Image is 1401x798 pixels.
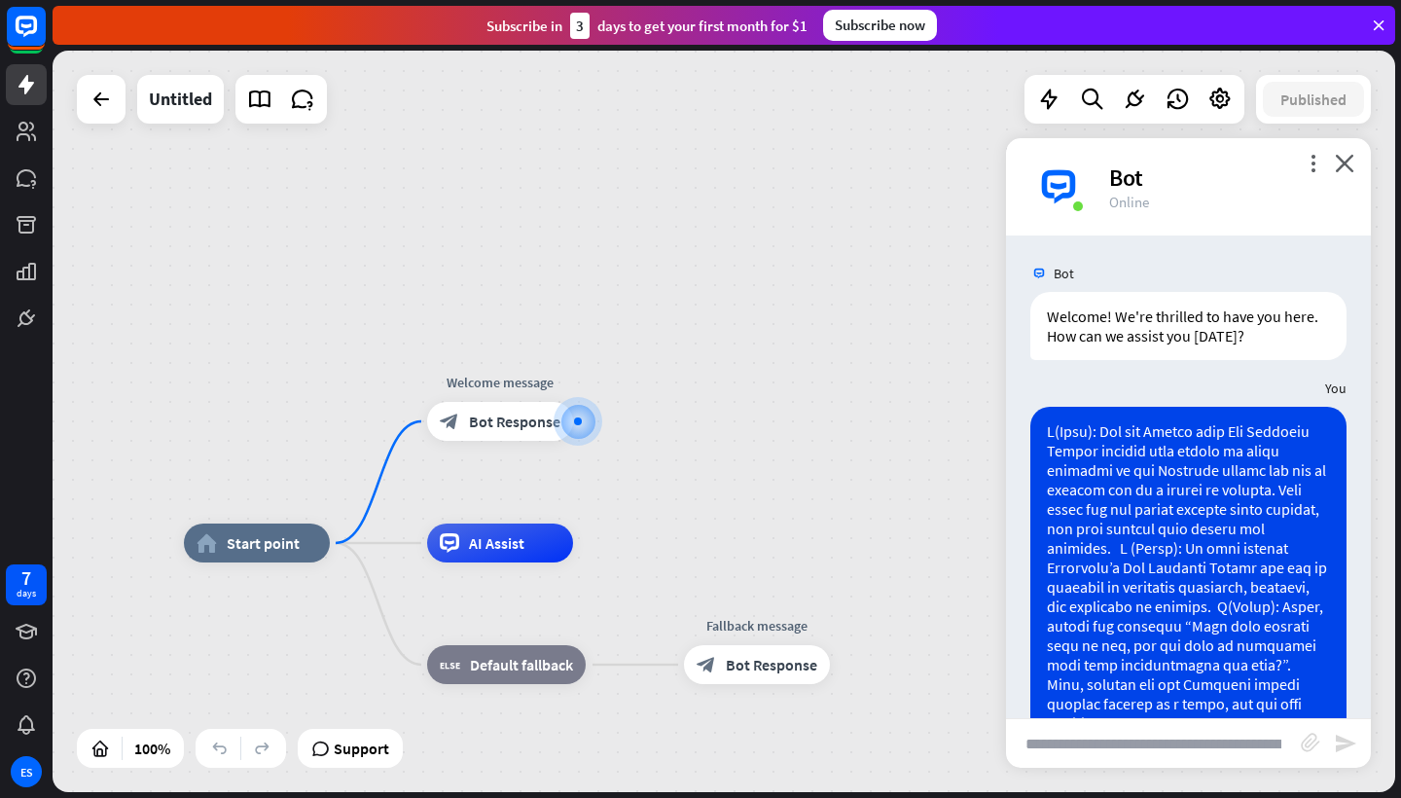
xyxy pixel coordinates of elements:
div: Welcome message [413,373,588,392]
span: Support [334,733,389,764]
div: 7 [21,569,31,587]
div: Fallback message [669,616,844,635]
button: Published [1263,82,1364,117]
a: 7 days [6,564,47,605]
span: AI Assist [469,533,524,553]
div: Subscribe in days to get your first month for $1 [486,13,808,39]
i: home_2 [197,533,217,553]
span: Bot Response [726,655,817,674]
span: Start point [227,533,300,553]
div: days [17,587,36,600]
span: Bot [1054,265,1074,282]
div: Bot [1109,163,1347,193]
i: close [1335,154,1354,172]
i: block_attachment [1301,733,1320,752]
button: Open LiveChat chat widget [16,8,74,66]
div: Subscribe now [823,10,937,41]
i: block_bot_response [440,412,459,431]
div: Online [1109,193,1347,211]
span: You [1325,380,1347,397]
div: 3 [570,13,590,39]
span: Default fallback [470,655,573,674]
i: more_vert [1304,154,1322,172]
div: 100% [128,733,176,764]
i: block_fallback [440,655,460,674]
i: block_bot_response [697,655,716,674]
i: send [1334,732,1357,755]
div: ES [11,756,42,787]
div: Welcome! We're thrilled to have you here. How can we assist you [DATE]? [1030,292,1347,360]
div: Untitled [149,75,212,124]
span: Bot Response [469,412,560,431]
